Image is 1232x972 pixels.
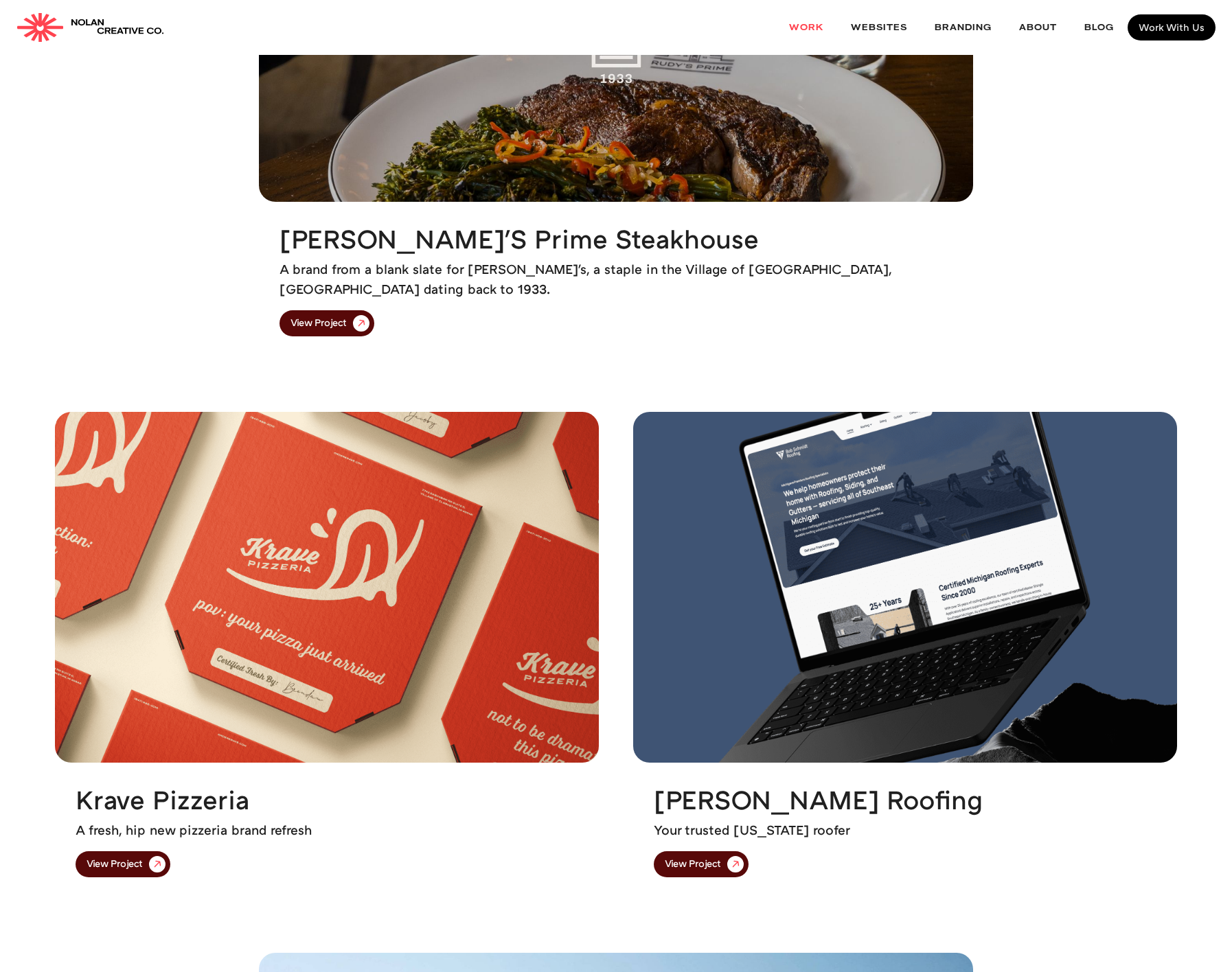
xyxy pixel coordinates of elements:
h2: [PERSON_NAME] Roofing [654,783,983,815]
a: websites [837,10,921,46]
a: About [1005,10,1071,46]
a: Work With Us [1128,14,1216,40]
a: Branding [921,10,1005,46]
p: A brand from a blank slate for [PERSON_NAME]'s, a staple in the Village of [GEOGRAPHIC_DATA], [GE... [280,259,952,299]
div: View Project [87,859,143,868]
div: View Project [665,859,721,868]
div: Work With Us [1139,23,1205,32]
h2: [PERSON_NAME]'s Prime Steakhouse [280,222,759,254]
a: Work [775,10,837,46]
a: View Project [76,851,170,877]
img: Bob Schmidt Roofing Redesign [633,412,1177,763]
p: Your trusted [US_STATE] roofer [654,820,850,840]
a: View Project [654,851,749,877]
div: View Project [290,318,347,327]
h2: Krave Pizzeria [76,783,249,815]
a: View Project [280,310,374,336]
a: Blog [1071,10,1128,46]
p: A fresh, hip new pizzeria brand refresh [76,820,312,840]
a: home [16,13,164,42]
img: Nolan Creative Co. [16,13,64,42]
